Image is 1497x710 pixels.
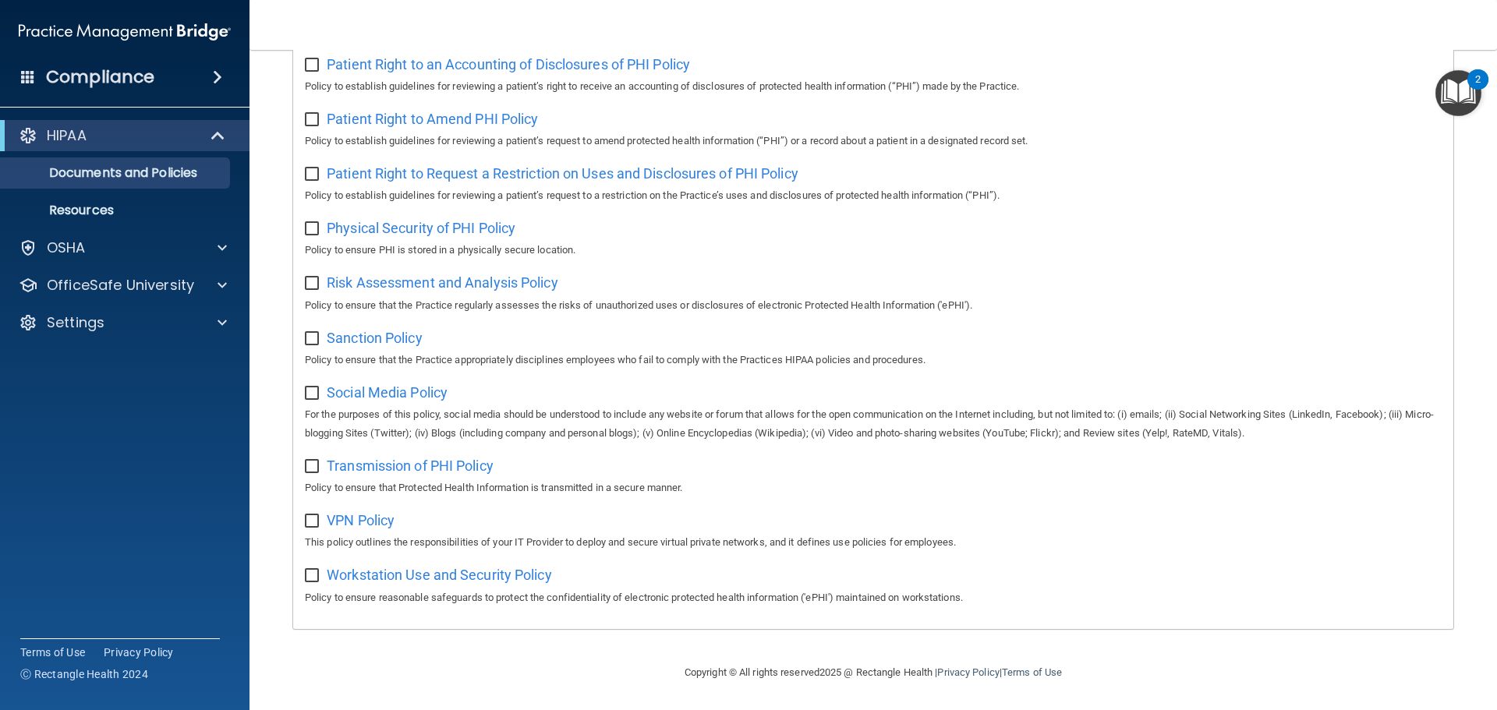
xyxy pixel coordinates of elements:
span: Ⓒ Rectangle Health 2024 [20,666,148,682]
p: Policy to ensure that the Practice appropriately disciplines employees who fail to comply with th... [305,351,1442,369]
p: Resources [10,203,223,218]
a: Terms of Use [1002,666,1062,678]
a: Privacy Policy [104,645,174,660]
iframe: Drift Widget Chat Controller [1227,599,1478,662]
div: 2 [1475,79,1481,100]
a: HIPAA [19,126,226,145]
button: Open Resource Center, 2 new notifications [1435,70,1481,116]
p: Policy to establish guidelines for reviewing a patient’s right to receive an accounting of disclo... [305,77,1442,96]
span: Physical Security of PHI Policy [327,220,515,236]
span: Sanction Policy [327,330,423,346]
a: Terms of Use [20,645,85,660]
div: Copyright © All rights reserved 2025 @ Rectangle Health | | [589,648,1158,698]
p: Documents and Policies [10,165,223,181]
a: Settings [19,313,227,332]
span: Transmission of PHI Policy [327,457,494,474]
span: Social Media Policy [327,384,448,401]
p: This policy outlines the responsibilities of your IT Provider to deploy and secure virtual privat... [305,533,1442,552]
a: OSHA [19,238,227,257]
p: Policy to ensure that the Practice regularly assesses the risks of unauthorized uses or disclosur... [305,296,1442,315]
p: OfficeSafe University [47,276,194,295]
span: Patient Right to Amend PHI Policy [327,111,538,127]
p: Policy to ensure reasonable safeguards to protect the confidentiality of electronic protected hea... [305,588,1442,607]
p: Policy to ensure that Protected Health Information is transmitted in a secure manner. [305,479,1442,497]
a: OfficeSafe University [19,276,227,295]
h4: Compliance [46,66,154,88]
p: Settings [47,313,104,332]
img: PMB logo [19,16,231,48]
p: HIPAA [47,126,87,145]
span: Risk Assessment and Analysis Policy [327,274,558,291]
p: OSHA [47,238,86,257]
p: Policy to establish guidelines for reviewing a patient’s request to amend protected health inform... [305,132,1442,150]
a: Privacy Policy [937,666,999,678]
span: VPN Policy [327,512,395,528]
p: For the purposes of this policy, social media should be understood to include any website or foru... [305,405,1442,443]
p: Policy to establish guidelines for reviewing a patient’s request to a restriction on the Practice... [305,186,1442,205]
span: Patient Right to Request a Restriction on Uses and Disclosures of PHI Policy [327,165,798,182]
p: Policy to ensure PHI is stored in a physically secure location. [305,241,1442,260]
span: Patient Right to an Accounting of Disclosures of PHI Policy [327,56,690,72]
span: Workstation Use and Security Policy [327,567,552,583]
